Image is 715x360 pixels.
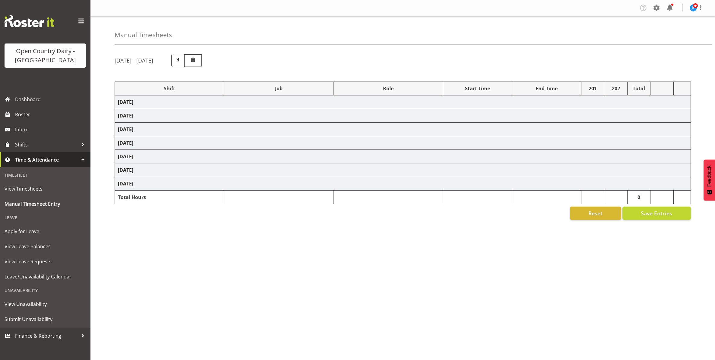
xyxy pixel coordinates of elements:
[2,169,89,181] div: Timesheet
[5,227,86,236] span: Apply for Leave
[707,166,712,187] span: Feedback
[570,207,621,220] button: Reset
[115,123,691,136] td: [DATE]
[115,136,691,150] td: [DATE]
[631,85,647,92] div: Total
[690,4,697,11] img: jason-porter10044.jpg
[115,31,172,38] h4: Manual Timesheets
[588,209,603,217] span: Reset
[15,155,78,164] span: Time & Attendance
[15,110,87,119] span: Roster
[2,297,89,312] a: View Unavailability
[584,85,601,92] div: 201
[227,85,331,92] div: Job
[2,239,89,254] a: View Leave Balances
[2,196,89,211] a: Manual Timesheet Entry
[15,331,78,340] span: Finance & Reporting
[5,184,86,193] span: View Timesheets
[2,284,89,297] div: Unavailability
[704,159,715,201] button: Feedback - Show survey
[115,150,691,163] td: [DATE]
[115,163,691,177] td: [DATE]
[2,312,89,327] a: Submit Unavailability
[2,254,89,269] a: View Leave Requests
[446,85,509,92] div: Start Time
[2,224,89,239] a: Apply for Leave
[15,95,87,104] span: Dashboard
[115,95,691,109] td: [DATE]
[5,315,86,324] span: Submit Unavailability
[5,15,54,27] img: Rosterit website logo
[5,257,86,266] span: View Leave Requests
[627,191,650,204] td: 0
[5,199,86,208] span: Manual Timesheet Entry
[115,191,224,204] td: Total Hours
[622,207,691,220] button: Save Entries
[115,109,691,123] td: [DATE]
[337,85,440,92] div: Role
[118,85,221,92] div: Shift
[5,272,86,281] span: Leave/Unavailability Calendar
[5,300,86,309] span: View Unavailability
[115,57,153,64] h5: [DATE] - [DATE]
[5,242,86,251] span: View Leave Balances
[607,85,624,92] div: 202
[11,47,80,65] div: Open Country Dairy - [GEOGRAPHIC_DATA]
[15,140,78,149] span: Shifts
[15,125,87,134] span: Inbox
[2,181,89,196] a: View Timesheets
[641,209,672,217] span: Save Entries
[2,211,89,224] div: Leave
[115,177,691,191] td: [DATE]
[515,85,578,92] div: End Time
[2,269,89,284] a: Leave/Unavailability Calendar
